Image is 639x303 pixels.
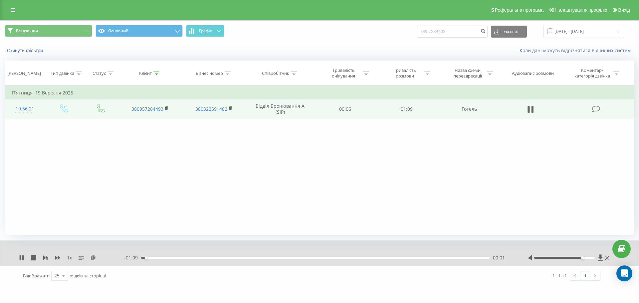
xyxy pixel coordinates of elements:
[581,256,584,259] div: Accessibility label
[262,71,289,76] div: Співробітник
[16,28,38,34] span: Всі дзвінки
[12,102,38,115] div: 19:56:21
[7,71,41,76] div: [PERSON_NAME]
[5,48,46,54] button: Скинути фільтри
[417,26,488,38] input: Пошук за номером
[139,71,152,76] div: Клієнт
[376,99,437,119] td: 01:09
[491,26,527,38] button: Експорт
[618,7,630,13] span: Вихід
[186,25,224,37] button: Графік
[552,272,567,279] div: 1 - 1 з 1
[5,86,634,99] td: П’ятниця, 19 Вересня 2025
[326,68,361,79] div: Тривалість очікування
[23,273,50,279] span: Відображати
[495,7,544,13] span: Реферальна програма
[51,71,74,76] div: Тип дзвінка
[580,271,590,280] a: 1
[131,106,163,112] a: 380957284493
[67,254,72,261] span: 1 x
[520,47,634,54] a: Коли дані можуть відрізнятися вiд інших систем
[124,254,141,261] span: - 01:09
[616,265,632,281] div: Open Intercom Messenger
[246,99,315,119] td: Відділ Бронювання A (SIP)
[96,25,183,37] button: Основний
[437,99,501,119] td: Готель
[54,272,60,279] div: 25
[93,71,106,76] div: Статус
[5,25,92,37] button: Всі дзвінки
[315,99,376,119] td: 00:06
[512,71,554,76] div: Аудіозапис розмови
[199,29,212,33] span: Графік
[195,106,227,112] a: 380322591482
[493,254,505,261] span: 00:01
[573,68,612,79] div: Коментар/категорія дзвінка
[555,7,607,13] span: Налаштування профілю
[387,68,423,79] div: Тривалість розмови
[450,68,485,79] div: Назва схеми переадресації
[70,273,106,279] span: рядків на сторінці
[196,71,223,76] div: Бізнес номер
[145,256,147,259] div: Accessibility label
